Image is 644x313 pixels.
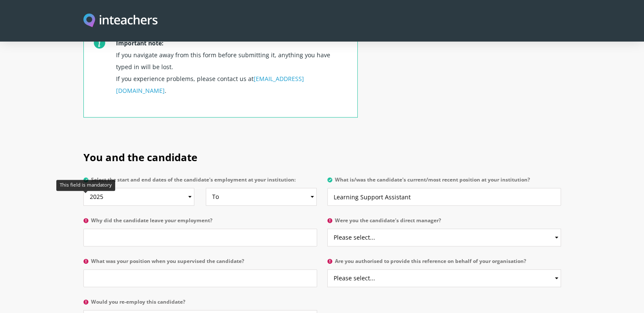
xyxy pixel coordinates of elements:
[83,299,317,310] label: Would you re-employ this candidate?
[83,177,317,188] label: Select the start and end dates of the candidate's employment at your institution:
[83,14,158,28] a: Visit this site's homepage
[56,180,115,191] div: This field is mandatory
[83,218,317,229] label: Why did the candidate leave your employment?
[327,177,561,188] label: What is/was the candidate's current/most recent position at your institution?
[116,34,347,117] p: If you navigate away from this form before submitting it, anything you have typed in will be lost...
[116,39,163,47] strong: Important note:
[327,258,561,269] label: Are you authorised to provide this reference on behalf of your organisation?
[83,14,158,28] img: Inteachers
[83,150,197,164] span: You and the candidate
[327,218,561,229] label: Were you the candidate's direct manager?
[83,258,317,269] label: What was your position when you supervised the candidate?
